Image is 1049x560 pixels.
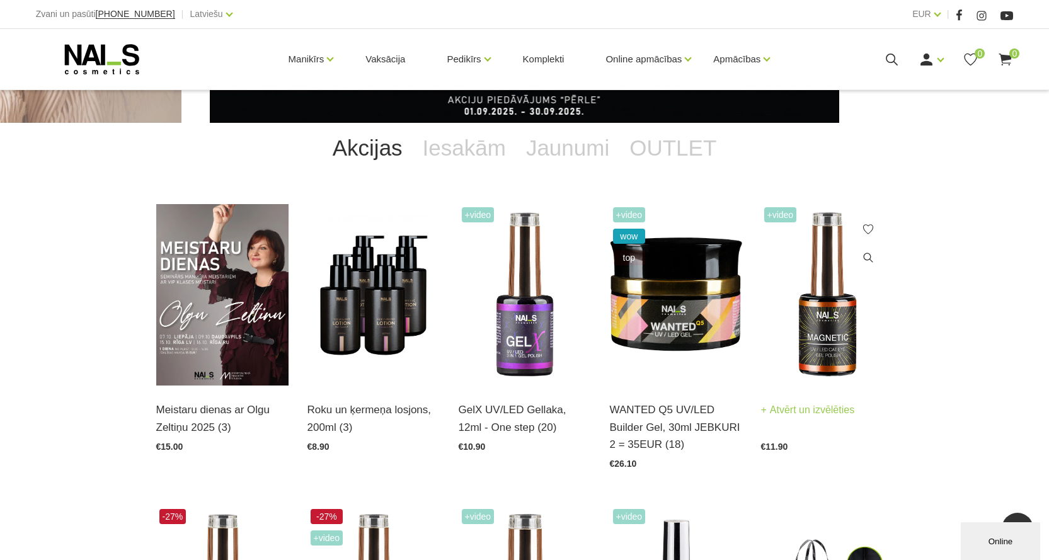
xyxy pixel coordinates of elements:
[610,204,742,386] img: Gels WANTED NAILS cosmetics tehniķu komanda ir radījusi gelu, kas ilgi jau ir katra meistara mekl...
[156,442,183,452] span: €15.00
[610,459,637,469] span: €26.10
[947,6,949,22] span: |
[613,229,646,244] span: wow
[513,29,575,89] a: Komplekti
[307,401,440,435] a: Roku un ķermeņa losjons, 200ml (3)
[975,49,985,59] span: 0
[912,6,931,21] a: EUR
[355,29,415,89] a: Vaksācija
[459,204,591,386] img: Trīs vienā - bāze, tonis, tops (trausliem nagiem vēlams papildus lietot bāzi). Ilgnoturīga un int...
[516,123,619,173] a: Jaunumi
[181,6,184,22] span: |
[619,123,726,173] a: OUTLET
[289,34,324,84] a: Manikīrs
[323,123,413,173] a: Akcijas
[459,442,486,452] span: €10.90
[413,123,516,173] a: Iesakām
[613,207,646,222] span: +Video
[1009,49,1019,59] span: 0
[761,442,788,452] span: €11.90
[462,509,495,524] span: +Video
[307,204,440,386] img: BAROJOŠS roku un ķermeņa LOSJONSBALI COCONUT barojošs roku un ķermeņa losjons paredzēts jebkura t...
[761,204,893,386] img: Ilgnoturīga gellaka, kas sastāv no metāla mikrodaļiņām, kuras īpaša magnēta ietekmē var pārvērst ...
[156,401,289,435] a: Meistaru dienas ar Olgu Zeltiņu 2025 (3)
[447,34,481,84] a: Pedikīrs
[190,6,223,21] a: Latviešu
[961,520,1043,560] iframe: chat widget
[156,204,289,386] img: ✨ Meistaru dienas ar Olgu Zeltiņu 2025 ✨RUDENS / Seminārs manikīra meistariemLiepāja – 7. okt., v...
[462,207,495,222] span: +Video
[96,9,175,19] a: [PHONE_NUMBER]
[311,530,343,546] span: +Video
[713,34,760,84] a: Apmācības
[36,6,175,22] div: Zvani un pasūti
[159,509,186,524] span: -27%
[311,509,343,524] span: -27%
[459,401,591,435] a: GelX UV/LED Gellaka, 12ml - One step (20)
[764,207,797,222] span: +Video
[761,401,855,419] a: Atvērt un izvēlēties
[610,401,742,453] a: WANTED Q5 UV/LED Builder Gel, 30ml JEBKURI 2 = 35EUR (18)
[307,442,330,452] span: €8.90
[613,509,646,524] span: +Video
[613,250,646,265] span: top
[605,34,682,84] a: Online apmācības
[963,52,978,67] a: 0
[997,52,1013,67] a: 0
